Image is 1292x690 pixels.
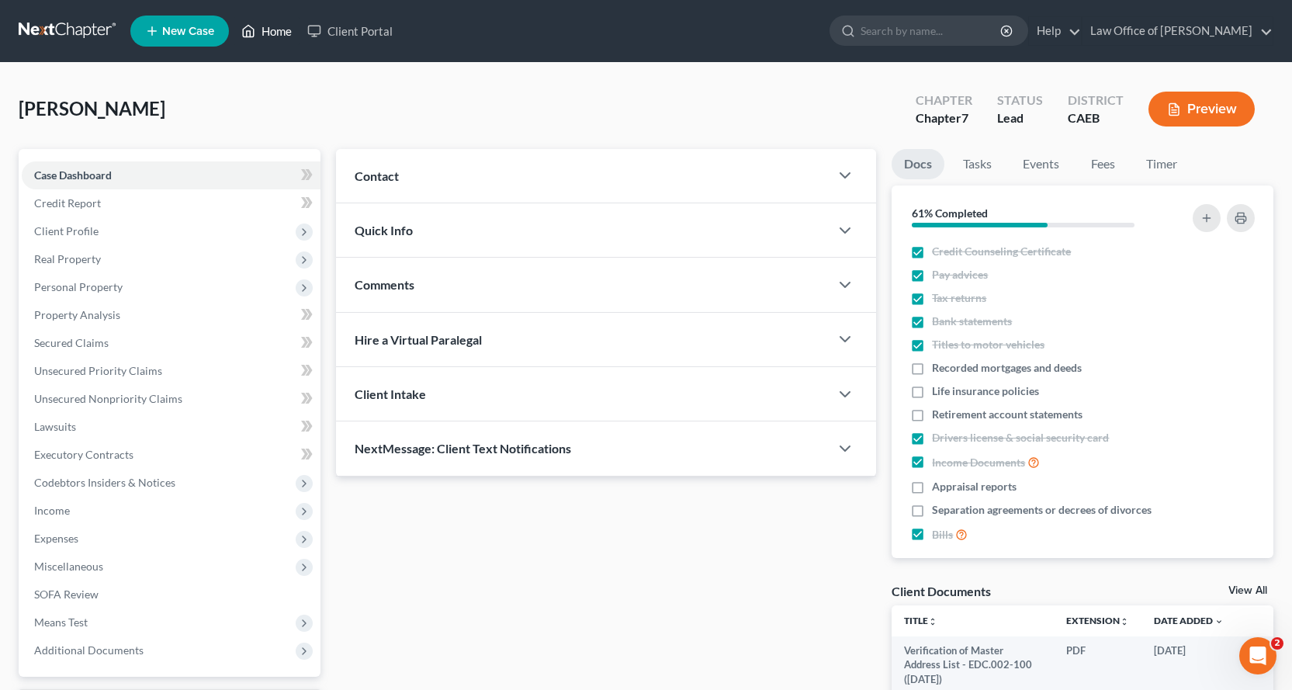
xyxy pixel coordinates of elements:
i: unfold_more [928,617,937,626]
div: CAEB [1068,109,1124,127]
a: Extensionunfold_more [1066,615,1129,626]
span: Unsecured Priority Claims [34,364,162,377]
span: Drivers license & social security card [932,430,1109,446]
div: Client Documents [892,583,991,599]
input: Search by name... [861,16,1003,45]
span: NextMessage: Client Text Notifications [355,441,571,456]
span: Property Analysis [34,308,120,321]
span: 2 [1271,637,1283,650]
div: Chapter [916,92,972,109]
span: Recorded mortgages and deeds [932,360,1082,376]
a: Law Office of [PERSON_NAME] [1082,17,1273,45]
a: Titleunfold_more [904,615,937,626]
span: Personal Property [34,280,123,293]
span: [PERSON_NAME] [19,97,165,120]
a: Docs [892,149,944,179]
span: Expenses [34,532,78,545]
span: Separation agreements or decrees of divorces [932,502,1152,518]
a: Client Portal [300,17,400,45]
iframe: Intercom live chat [1239,637,1276,674]
span: Client Intake [355,387,426,401]
span: Lawsuits [34,420,76,433]
span: Life insurance policies [932,383,1039,399]
a: Help [1029,17,1081,45]
span: Income Documents [932,455,1025,470]
span: Unsecured Nonpriority Claims [34,392,182,405]
span: Hire a Virtual Paralegal [355,332,482,347]
div: Status [997,92,1043,109]
span: Credit Counseling Certificate [932,244,1071,259]
span: Client Profile [34,224,99,238]
a: Unsecured Priority Claims [22,357,320,385]
a: View All [1228,585,1267,596]
a: Case Dashboard [22,161,320,189]
span: Credit Report [34,196,101,210]
div: District [1068,92,1124,109]
span: 7 [961,110,968,125]
span: Pay advices [932,267,988,283]
i: expand_more [1214,617,1224,626]
span: Retirement account statements [932,407,1082,422]
span: SOFA Review [34,588,99,601]
a: Secured Claims [22,329,320,357]
a: Fees [1078,149,1127,179]
a: Unsecured Nonpriority Claims [22,385,320,413]
span: Quick Info [355,223,413,238]
button: Preview [1148,92,1255,127]
span: Codebtors Insiders & Notices [34,476,175,489]
a: Timer [1134,149,1190,179]
a: Events [1010,149,1072,179]
span: Case Dashboard [34,168,112,182]
span: Additional Documents [34,643,144,657]
span: Tax returns [932,290,986,306]
span: Means Test [34,615,88,629]
a: Date Added expand_more [1154,615,1224,626]
a: SOFA Review [22,581,320,609]
span: Secured Claims [34,336,109,349]
span: Executory Contracts [34,448,133,461]
span: Titles to motor vehicles [932,337,1044,352]
div: Chapter [916,109,972,127]
a: Credit Report [22,189,320,217]
span: Bills [932,527,953,543]
span: Contact [355,168,399,183]
span: Miscellaneous [34,560,103,573]
a: Home [234,17,300,45]
i: unfold_more [1120,617,1129,626]
span: Income [34,504,70,517]
div: Lead [997,109,1043,127]
a: Lawsuits [22,413,320,441]
span: Bank statements [932,314,1012,329]
strong: 61% Completed [912,206,988,220]
span: New Case [162,26,214,37]
span: Comments [355,277,414,292]
span: Real Property [34,252,101,265]
span: Appraisal reports [932,479,1017,494]
a: Tasks [951,149,1004,179]
a: Property Analysis [22,301,320,329]
a: Executory Contracts [22,441,320,469]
